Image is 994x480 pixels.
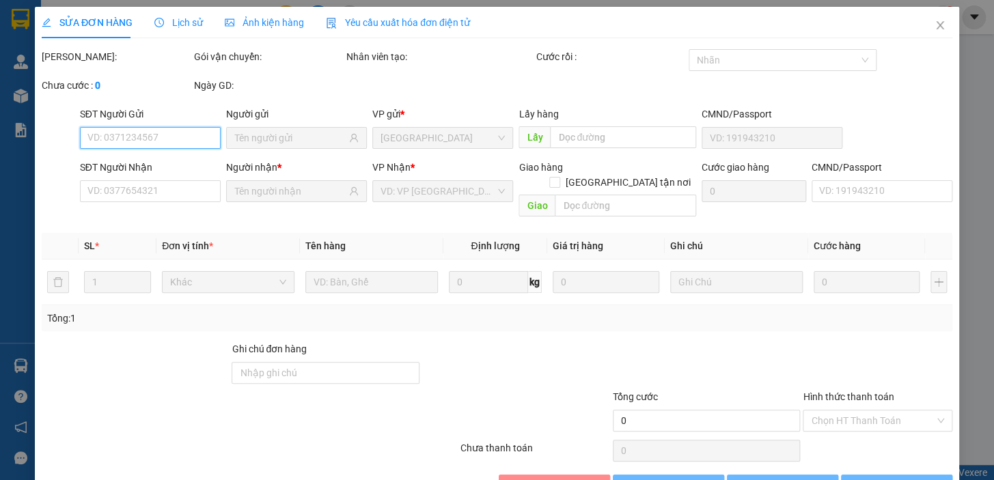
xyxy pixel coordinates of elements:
th: Ghi chú [665,233,808,259]
input: VD: 191943210 [702,127,842,149]
input: Dọc đường [555,195,696,216]
div: Tổng: 1 [47,311,385,326]
input: Dọc đường [550,126,696,148]
div: Chưa cước : [42,78,191,93]
span: Tên hàng [305,240,346,251]
span: Yêu cầu xuất hóa đơn điện tử [326,17,470,28]
div: Gói vận chuyển: [194,49,344,64]
div: CMND/Passport [702,107,842,122]
input: Tên người gửi [234,130,346,145]
span: VP Nhận [372,162,411,173]
span: Lịch sử [154,17,203,28]
button: Close [921,7,959,45]
input: Tên người nhận [234,184,346,199]
button: plus [930,271,947,293]
span: Lấy hàng [519,109,558,119]
input: Ghi Chú [670,271,803,293]
span: Lấy [519,126,550,148]
div: Cước rồi : [536,49,686,64]
div: Người gửi [226,107,367,122]
button: delete [47,271,69,293]
label: Cước giao hàng [702,162,769,173]
div: Người nhận [226,160,367,175]
span: [GEOGRAPHIC_DATA] tận nơi [560,175,696,190]
span: kg [528,271,542,293]
label: Hình thức thanh toán [803,391,894,402]
span: clock-circle [154,18,164,27]
span: Ninh Hòa [381,128,505,148]
span: user [349,186,359,196]
span: user [349,133,359,143]
div: Chưa thanh toán [459,440,611,464]
input: 0 [553,271,659,293]
span: SỬA ĐƠN HÀNG [42,17,133,28]
input: Cước giao hàng [702,180,806,202]
span: SL [84,240,95,251]
span: Giao [519,195,555,216]
span: Khác [170,272,286,292]
div: Ngày GD: [194,78,344,93]
div: VP gửi [372,107,513,122]
span: picture [225,18,234,27]
span: edit [42,18,51,27]
div: Nhân viên tạo: [346,49,534,64]
div: [PERSON_NAME]: [42,49,191,64]
input: Ghi chú đơn hàng [232,362,419,384]
span: Giá trị hàng [553,240,603,251]
div: SĐT Người Gửi [80,107,221,122]
input: 0 [814,271,920,293]
span: Đơn vị tính [162,240,213,251]
span: Định lượng [471,240,519,251]
div: CMND/Passport [812,160,952,175]
span: Giao hàng [519,162,562,173]
div: SĐT Người Nhận [80,160,221,175]
span: Ảnh kiện hàng [225,17,304,28]
span: Cước hàng [814,240,861,251]
label: Ghi chú đơn hàng [232,343,307,354]
span: Tổng cước [613,391,658,402]
b: 0 [95,80,100,91]
img: icon [326,18,337,29]
input: VD: Bàn, Ghế [305,271,438,293]
span: close [935,20,945,31]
